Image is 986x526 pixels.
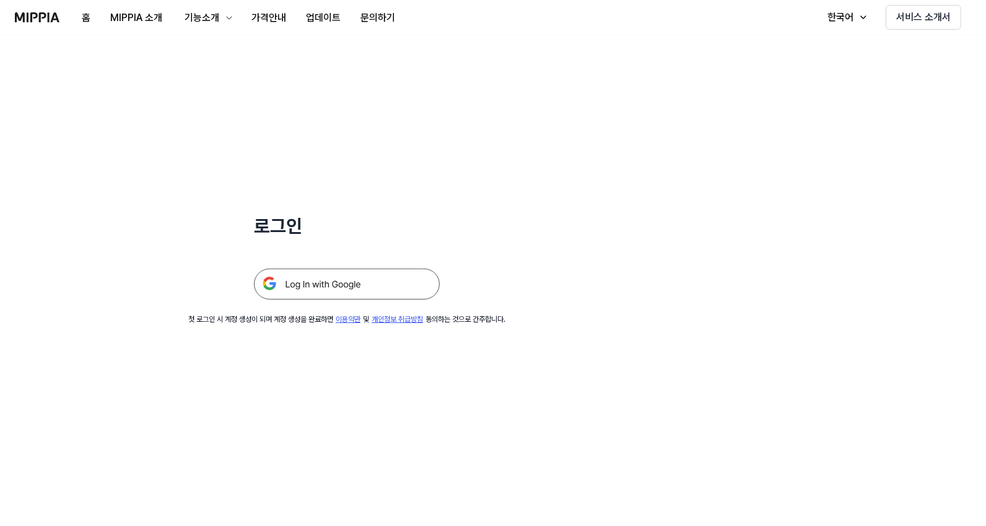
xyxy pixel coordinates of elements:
[100,6,172,30] button: MIPPIA 소개
[815,5,876,30] button: 한국어
[254,213,440,239] h1: 로그인
[188,314,505,325] div: 첫 로그인 시 계정 생성이 되며 계정 생성을 완료하면 및 동의하는 것으로 간주합니다.
[15,12,59,22] img: logo
[886,5,961,30] button: 서비스 소개서
[182,11,222,25] div: 기능소개
[254,269,440,300] img: 구글 로그인 버튼
[72,6,100,30] button: 홈
[372,315,423,324] a: 개인정보 취급방침
[296,1,351,35] a: 업데이트
[172,6,242,30] button: 기능소개
[296,6,351,30] button: 업데이트
[351,6,405,30] button: 문의하기
[242,6,296,30] button: 가격안내
[336,315,360,324] a: 이용약관
[825,10,856,25] div: 한국어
